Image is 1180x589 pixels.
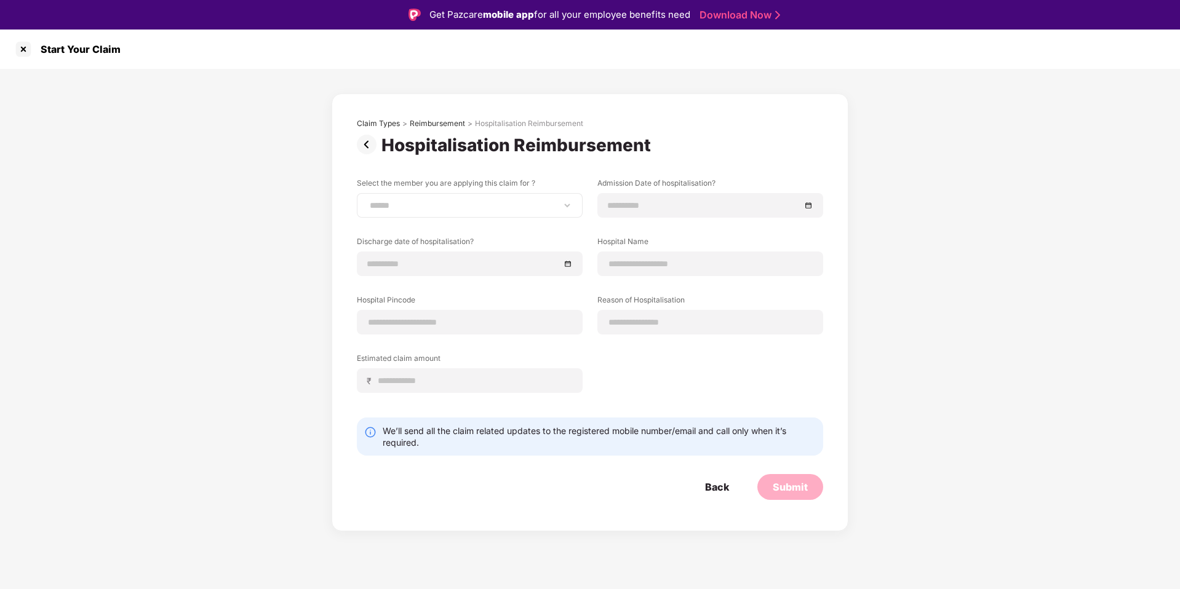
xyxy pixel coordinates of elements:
[700,9,776,22] a: Download Now
[364,426,377,438] img: svg+xml;base64,PHN2ZyBpZD0iSW5mby0yMHgyMCIgeG1sbnM9Imh0dHA6Ly93d3cudzMub3JnLzIwMDAvc3ZnIiB3aWR0aD...
[410,119,465,128] div: Reimbursement
[475,119,583,128] div: Hospitalisation Reimbursement
[773,480,808,494] div: Submit
[775,9,780,22] img: Stroke
[383,425,816,448] div: We’ll send all the claim related updates to the registered mobile number/email and call only when...
[357,236,583,251] label: Discharge date of hospitalisation?
[357,353,583,368] label: Estimated claim amount
[429,7,690,22] div: Get Pazcare for all your employee benefits need
[33,43,121,55] div: Start Your Claim
[597,294,823,310] label: Reason of Hospitalisation
[468,119,472,128] div: >
[357,119,400,128] div: Claim Types
[483,9,534,20] strong: mobile app
[367,375,377,387] span: ₹
[705,480,729,494] div: Back
[381,135,656,156] div: Hospitalisation Reimbursement
[402,119,407,128] div: >
[409,9,421,21] img: Logo
[357,135,381,154] img: svg+xml;base64,PHN2ZyBpZD0iUHJldi0zMngzMiIgeG1sbnM9Imh0dHA6Ly93d3cudzMub3JnLzIwMDAvc3ZnIiB3aWR0aD...
[597,178,823,193] label: Admission Date of hospitalisation?
[597,236,823,251] label: Hospital Name
[357,294,583,310] label: Hospital Pincode
[357,178,583,193] label: Select the member you are applying this claim for ?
